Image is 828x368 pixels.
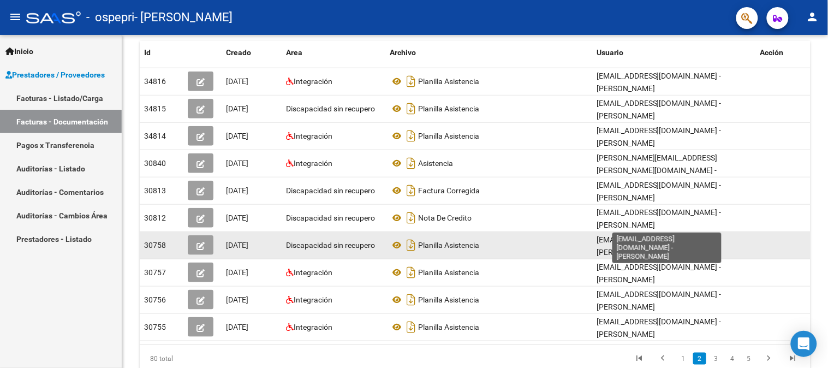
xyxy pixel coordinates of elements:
[629,353,650,365] a: go to first page
[418,268,479,277] span: Planilla Asistencia
[418,323,479,331] span: Planilla Asistencia
[144,104,166,113] span: 34815
[741,349,757,368] li: page 5
[390,48,416,57] span: Archivo
[294,159,332,168] span: Integración
[294,132,332,140] span: Integración
[692,349,708,368] li: page 2
[677,353,690,365] a: 1
[404,127,418,145] i: Descargar documento
[222,41,282,64] datatable-header-cell: Creado
[418,104,479,113] span: Planilla Asistencia
[806,10,819,23] mat-icon: person
[710,353,723,365] a: 3
[597,48,623,57] span: Usuario
[144,77,166,86] span: 34816
[286,241,375,250] span: Discapacidad sin recupero
[742,353,755,365] a: 5
[404,318,418,336] i: Descargar documento
[759,353,779,365] a: go to next page
[144,159,166,168] span: 30840
[597,99,722,120] span: [EMAIL_ADDRESS][DOMAIN_NAME] - [PERSON_NAME]
[144,132,166,140] span: 34814
[597,72,722,93] span: [EMAIL_ADDRESS][DOMAIN_NAME] - [PERSON_NAME]
[294,77,332,86] span: Integración
[226,48,251,57] span: Creado
[760,48,784,57] span: Acción
[404,209,418,227] i: Descargar documento
[418,186,480,195] span: Factura Corregida
[144,268,166,277] span: 30757
[5,45,33,57] span: Inicio
[418,295,479,304] span: Planilla Asistencia
[597,208,722,229] span: [EMAIL_ADDRESS][DOMAIN_NAME] - [PERSON_NAME]
[144,241,166,250] span: 30758
[597,126,722,147] span: [EMAIL_ADDRESS][DOMAIN_NAME] - [PERSON_NAME]
[418,159,453,168] span: Asistencia
[144,186,166,195] span: 30813
[597,153,718,187] span: [PERSON_NAME][EMAIL_ADDRESS][PERSON_NAME][DOMAIN_NAME] - [PERSON_NAME]
[418,132,479,140] span: Planilla Asistencia
[226,104,248,113] span: [DATE]
[286,104,375,113] span: Discapacidad sin recupero
[708,349,724,368] li: page 3
[5,69,105,81] span: Prestadores / Proveedores
[791,331,817,357] div: Open Intercom Messenger
[9,10,22,23] mat-icon: menu
[226,159,248,168] span: [DATE]
[404,182,418,199] i: Descargar documento
[756,41,811,64] datatable-header-cell: Acción
[653,353,674,365] a: go to previous page
[597,181,722,202] span: [EMAIL_ADDRESS][DOMAIN_NAME] - [PERSON_NAME]
[226,268,248,277] span: [DATE]
[404,291,418,308] i: Descargar documento
[597,290,722,311] span: [EMAIL_ADDRESS][DOMAIN_NAME] - [PERSON_NAME]
[597,235,722,257] span: [EMAIL_ADDRESS][DOMAIN_NAME] - [PERSON_NAME]
[693,353,706,365] a: 2
[134,5,233,29] span: - [PERSON_NAME]
[286,213,375,222] span: Discapacidad sin recupero
[385,41,592,64] datatable-header-cell: Archivo
[282,41,385,64] datatable-header-cell: Area
[144,213,166,222] span: 30812
[724,349,741,368] li: page 4
[86,5,134,29] span: - ospepri
[226,295,248,304] span: [DATE]
[226,213,248,222] span: [DATE]
[597,263,722,284] span: [EMAIL_ADDRESS][DOMAIN_NAME] - [PERSON_NAME]
[294,295,332,304] span: Integración
[140,41,183,64] datatable-header-cell: Id
[286,186,375,195] span: Discapacidad sin recupero
[144,323,166,331] span: 30755
[404,155,418,172] i: Descargar documento
[418,213,472,222] span: Nota De Credito
[226,241,248,250] span: [DATE]
[418,77,479,86] span: Planilla Asistencia
[294,323,332,331] span: Integración
[226,186,248,195] span: [DATE]
[404,264,418,281] i: Descargar documento
[294,268,332,277] span: Integración
[592,41,756,64] datatable-header-cell: Usuario
[597,317,722,339] span: [EMAIL_ADDRESS][DOMAIN_NAME] - [PERSON_NAME]
[418,241,479,250] span: Planilla Asistencia
[226,132,248,140] span: [DATE]
[675,349,692,368] li: page 1
[226,77,248,86] span: [DATE]
[783,353,803,365] a: go to last page
[286,48,302,57] span: Area
[404,73,418,90] i: Descargar documento
[404,100,418,117] i: Descargar documento
[404,236,418,254] i: Descargar documento
[144,48,151,57] span: Id
[226,323,248,331] span: [DATE]
[726,353,739,365] a: 4
[144,295,166,304] span: 30756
